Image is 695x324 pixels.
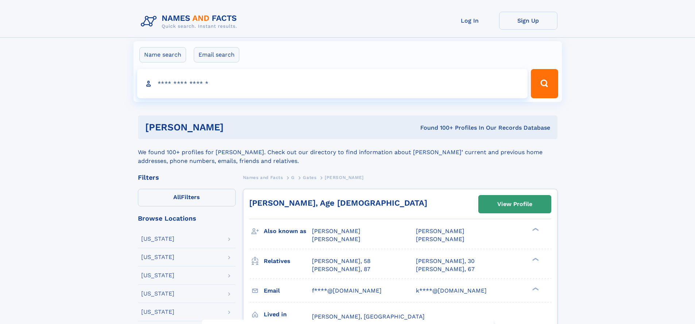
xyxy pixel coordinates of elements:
[173,194,181,201] span: All
[479,195,551,213] a: View Profile
[530,257,539,262] div: ❯
[145,123,322,132] h1: [PERSON_NAME]
[312,265,370,273] a: [PERSON_NAME], 87
[137,69,528,98] input: search input
[312,228,360,235] span: [PERSON_NAME]
[291,175,295,180] span: G
[141,254,174,260] div: [US_STATE]
[312,257,371,265] a: [PERSON_NAME], 58
[138,174,236,181] div: Filters
[249,198,427,207] a: [PERSON_NAME], Age [DEMOGRAPHIC_DATA]
[530,227,539,232] div: ❯
[264,308,312,321] h3: Lived in
[530,286,539,291] div: ❯
[138,12,243,31] img: Logo Names and Facts
[141,291,174,297] div: [US_STATE]
[416,236,464,243] span: [PERSON_NAME]
[264,255,312,267] h3: Relatives
[497,196,532,213] div: View Profile
[416,265,475,273] a: [PERSON_NAME], 67
[138,139,557,165] div: We found 100+ profiles for [PERSON_NAME]. Check out our directory to find information about [PERS...
[141,309,174,315] div: [US_STATE]
[531,69,558,98] button: Search Button
[416,257,475,265] a: [PERSON_NAME], 30
[303,173,316,182] a: Gates
[139,47,186,62] label: Name search
[322,124,550,132] div: Found 100+ Profiles In Our Records Database
[499,12,557,30] a: Sign Up
[303,175,316,180] span: Gates
[441,12,499,30] a: Log In
[312,236,360,243] span: [PERSON_NAME]
[264,225,312,237] h3: Also known as
[416,228,464,235] span: [PERSON_NAME]
[141,236,174,242] div: [US_STATE]
[243,173,283,182] a: Names and Facts
[141,272,174,278] div: [US_STATE]
[325,175,364,180] span: [PERSON_NAME]
[138,215,236,222] div: Browse Locations
[312,313,425,320] span: [PERSON_NAME], [GEOGRAPHIC_DATA]
[291,173,295,182] a: G
[264,285,312,297] h3: Email
[194,47,239,62] label: Email search
[138,189,236,206] label: Filters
